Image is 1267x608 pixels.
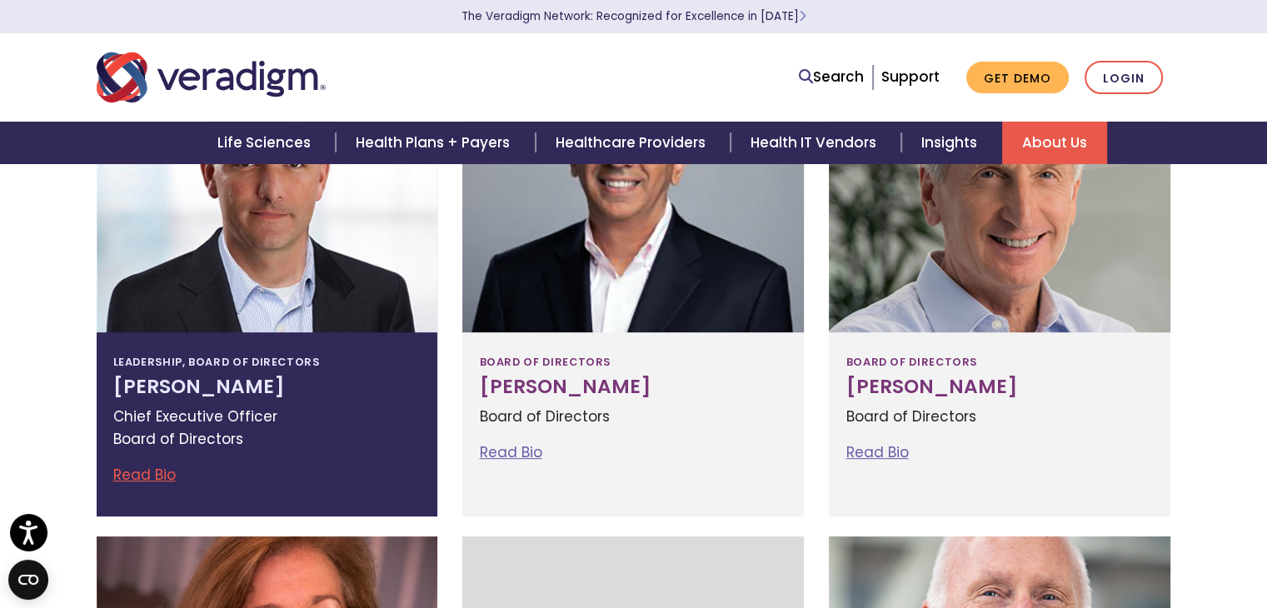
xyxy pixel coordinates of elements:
span: Leadership, Board of Directors [113,349,320,376]
a: Search [799,66,864,88]
a: Health IT Vendors [731,122,901,164]
a: Read Bio [479,442,541,462]
a: The Veradigm Network: Recognized for Excellence in [DATE]Learn More [461,8,806,24]
a: Life Sciences [197,122,336,164]
span: Board of Directors [845,349,976,376]
img: Veradigm logo [97,50,326,105]
p: Board of Directors [479,406,787,428]
a: Login [1085,61,1163,95]
p: Board of Directors [845,406,1154,428]
span: Board of Directors [479,349,610,376]
button: Open CMP widget [8,560,48,600]
a: Read Bio [845,442,908,462]
a: Get Demo [966,62,1069,94]
a: Health Plans + Payers [336,122,535,164]
a: Read Bio [113,465,176,485]
span: Learn More [799,8,806,24]
a: Insights [901,122,1002,164]
a: Healthcare Providers [536,122,731,164]
a: About Us [1002,122,1107,164]
p: Chief Executive Officer Board of Directors [113,406,422,451]
h3: [PERSON_NAME] [479,376,787,399]
h3: [PERSON_NAME] [845,376,1154,399]
a: Support [881,67,940,87]
h3: [PERSON_NAME] [113,376,422,399]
